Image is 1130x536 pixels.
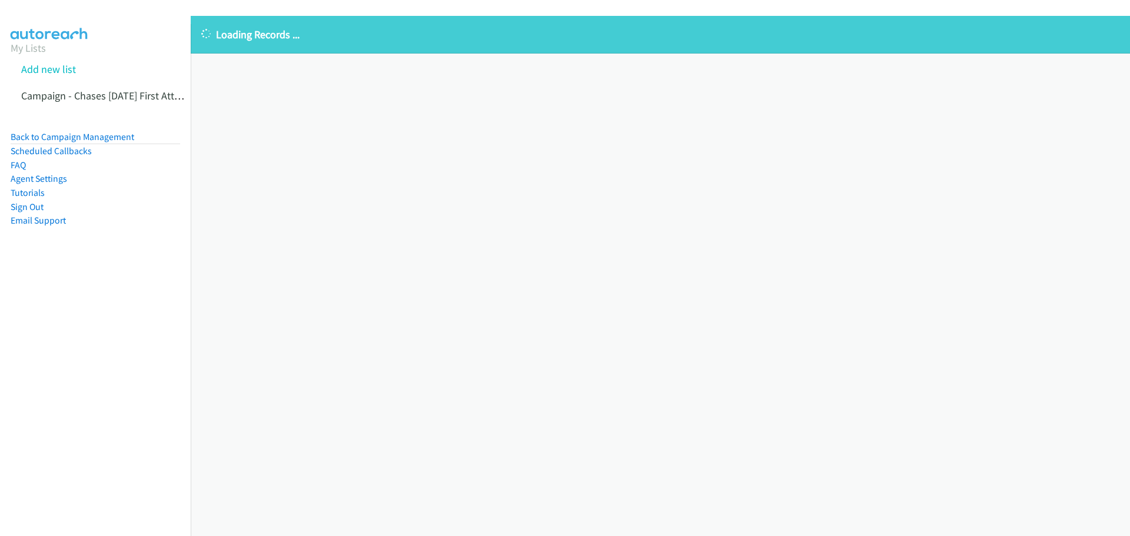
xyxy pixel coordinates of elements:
[21,89,202,102] a: Campaign - Chases [DATE] First Attmepts
[11,145,92,157] a: Scheduled Callbacks
[201,26,1119,42] p: Loading Records ...
[11,159,26,171] a: FAQ
[21,62,76,76] a: Add new list
[11,131,134,142] a: Back to Campaign Management
[11,201,44,212] a: Sign Out
[11,187,45,198] a: Tutorials
[11,173,67,184] a: Agent Settings
[11,215,66,226] a: Email Support
[11,41,46,55] a: My Lists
